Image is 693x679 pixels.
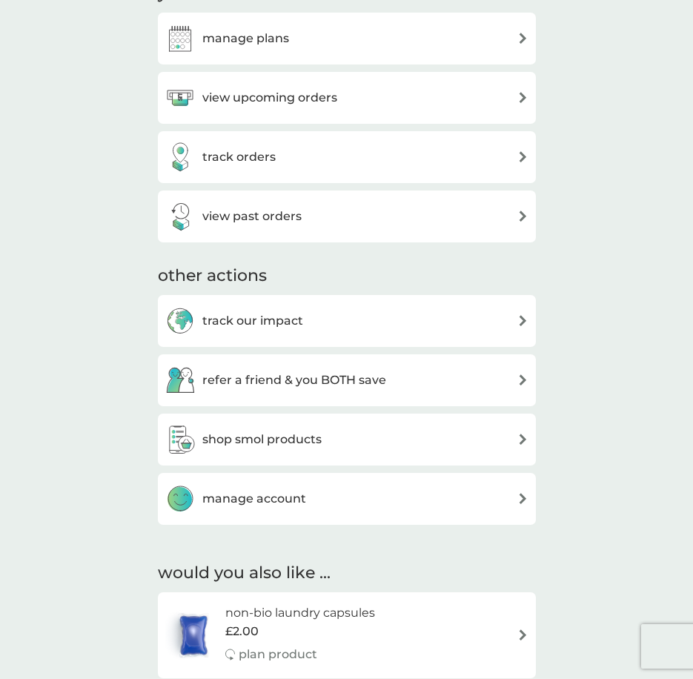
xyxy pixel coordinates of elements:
[225,603,375,623] h6: non-bio laundry capsules
[158,562,536,585] h2: would you also like ...
[202,430,322,449] h3: shop smol products
[517,151,528,162] img: arrow right
[202,311,303,331] h3: track our impact
[158,265,267,288] h3: other actions
[517,493,528,504] img: arrow right
[517,211,528,222] img: arrow right
[517,434,528,445] img: arrow right
[225,622,259,641] span: £2.00
[517,315,528,326] img: arrow right
[202,148,276,167] h3: track orders
[517,629,528,640] img: arrow right
[202,371,386,390] h3: refer a friend & you BOTH save
[202,207,302,226] h3: view past orders
[202,29,289,48] h3: manage plans
[202,489,306,509] h3: manage account
[239,645,317,664] p: plan product
[202,88,337,107] h3: view upcoming orders
[165,609,222,661] img: non-bio laundry capsules
[517,92,528,103] img: arrow right
[517,33,528,44] img: arrow right
[517,374,528,385] img: arrow right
